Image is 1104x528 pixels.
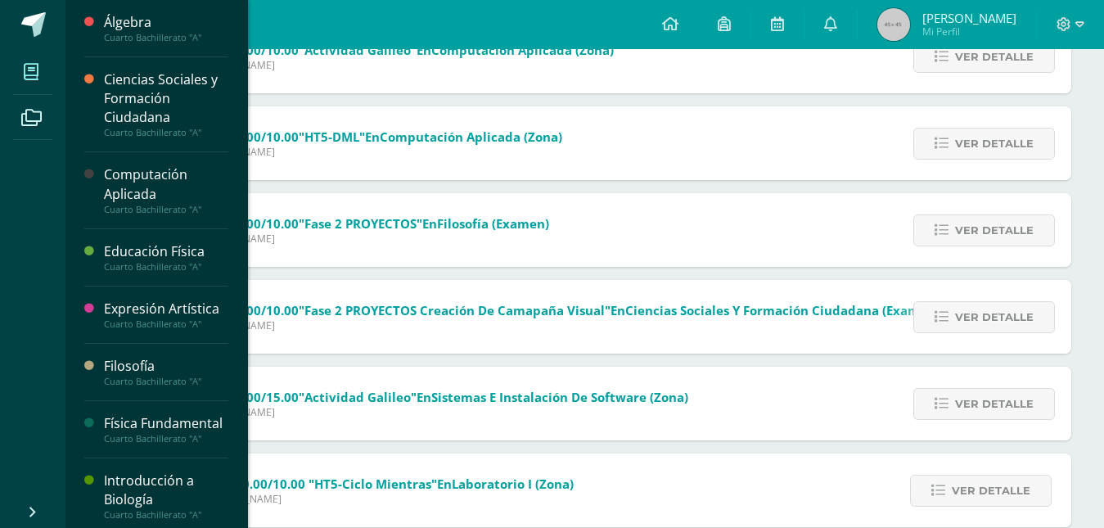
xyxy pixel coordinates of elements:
[166,318,940,332] span: [DATE][PERSON_NAME]
[299,302,611,318] span: "Fase 2 PROYECTOS Creación de camapaña visual"
[104,13,228,32] div: Álgebra
[104,70,228,127] div: Ciencias Sociales y Formación Ciudadana
[166,58,614,72] span: [DATE][PERSON_NAME]
[104,414,228,433] div: Física Fundamental
[452,476,574,492] span: Laboratorio I (Zona)
[228,215,299,232] span: 10.00/10.00
[104,300,228,318] div: Expresión Artística
[922,25,1016,38] span: Mi Perfil
[380,129,562,145] span: Computación Aplicada (Zona)
[173,476,574,492] span: Obtuviste en
[309,476,437,492] span: "HT5-Ciclo Mientras"
[166,232,549,246] span: [DATE][PERSON_NAME]
[104,242,228,273] a: Educación FísicaCuarto Bachillerato "A"
[166,145,562,159] span: [DATE][PERSON_NAME]
[299,42,417,58] span: "Actividad Galileo"
[955,302,1034,332] span: Ver detalle
[104,376,228,387] div: Cuarto Bachillerato "A"
[104,13,228,43] a: ÁlgebraCuarto Bachillerato "A"
[166,302,940,318] span: Obtuviste en
[104,433,228,445] div: Cuarto Bachillerato "A"
[104,472,228,509] div: Introducción a Biología
[104,32,228,43] div: Cuarto Bachillerato "A"
[437,215,549,232] span: Filosofía (Examen)
[431,389,688,405] span: Sistemas e Instalación de Software (Zona)
[104,414,228,445] a: Física FundamentalCuarto Bachillerato "A"
[952,476,1030,506] span: Ver detalle
[104,127,228,138] div: Cuarto Bachillerato "A"
[104,300,228,330] a: Expresión ArtísticaCuarto Bachillerato "A"
[166,389,688,405] span: Obtuviste en
[922,10,1016,26] span: [PERSON_NAME]
[228,302,299,318] span: 10.00/10.00
[104,70,228,138] a: Ciencias Sociales y Formación CiudadanaCuarto Bachillerato "A"
[955,389,1034,419] span: Ver detalle
[166,215,549,232] span: Obtuviste en
[104,165,228,214] a: Computación AplicadaCuarto Bachillerato "A"
[104,357,228,387] a: FilosofíaCuarto Bachillerato "A"
[235,476,305,492] span: 10.00/10.00
[299,389,417,405] span: "Actividad Galileo"
[166,42,614,58] span: Obtuviste en
[299,215,422,232] span: "Fase 2 PROYECTOS"
[104,357,228,376] div: Filosofía
[173,492,574,506] span: [DATE][PERSON_NAME]
[104,318,228,330] div: Cuarto Bachillerato "A"
[166,129,562,145] span: Obtuviste en
[955,215,1034,246] span: Ver detalle
[166,405,688,419] span: [DATE][PERSON_NAME]
[104,509,228,521] div: Cuarto Bachillerato "A"
[104,165,228,203] div: Computación Aplicada
[431,42,614,58] span: Computación Aplicada (Zona)
[104,242,228,261] div: Educación Física
[104,472,228,521] a: Introducción a BiologíaCuarto Bachillerato "A"
[877,8,910,41] img: 45x45
[228,389,299,405] span: 15.00/15.00
[104,204,228,215] div: Cuarto Bachillerato "A"
[955,42,1034,72] span: Ver detalle
[228,42,299,58] span: 10.00/10.00
[228,129,299,145] span: 10.00/10.00
[104,261,228,273] div: Cuarto Bachillerato "A"
[625,302,940,318] span: Ciencias Sociales y Formación Ciudadana (Examen)
[299,129,365,145] span: "HT5-DML"
[955,129,1034,159] span: Ver detalle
